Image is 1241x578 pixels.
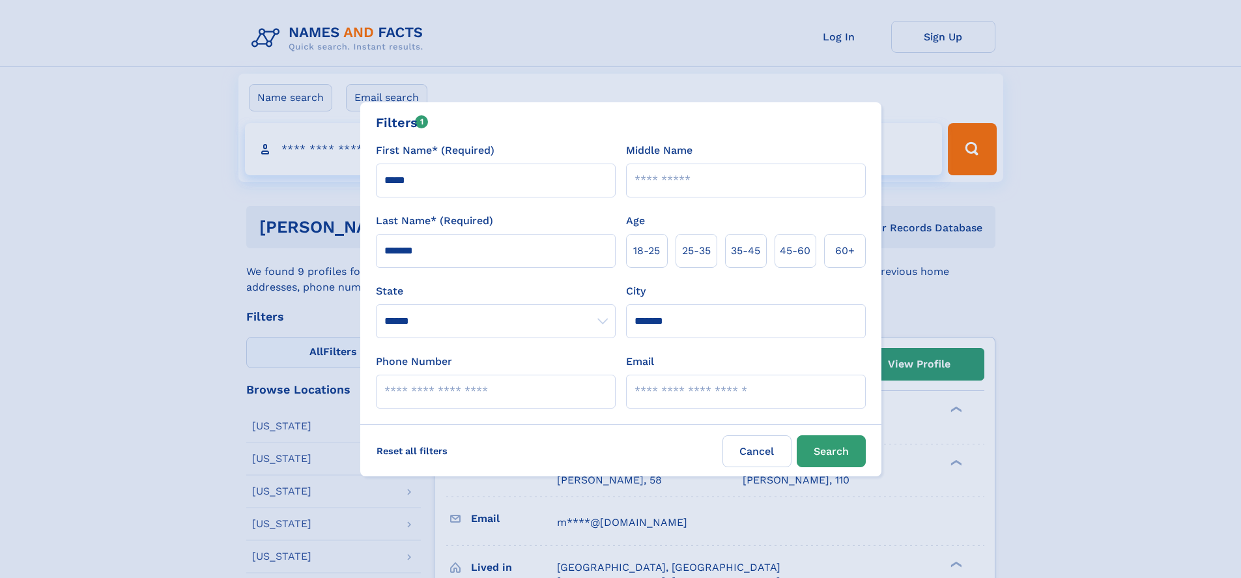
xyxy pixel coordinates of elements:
[626,283,646,299] label: City
[633,243,660,259] span: 18‑25
[626,213,645,229] label: Age
[368,435,456,467] label: Reset all filters
[376,143,494,158] label: First Name* (Required)
[780,243,810,259] span: 45‑60
[376,354,452,369] label: Phone Number
[626,143,692,158] label: Middle Name
[797,435,866,467] button: Search
[376,283,616,299] label: State
[835,243,855,259] span: 60+
[376,113,429,132] div: Filters
[682,243,711,259] span: 25‑35
[376,213,493,229] label: Last Name* (Required)
[722,435,792,467] label: Cancel
[626,354,654,369] label: Email
[731,243,760,259] span: 35‑45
